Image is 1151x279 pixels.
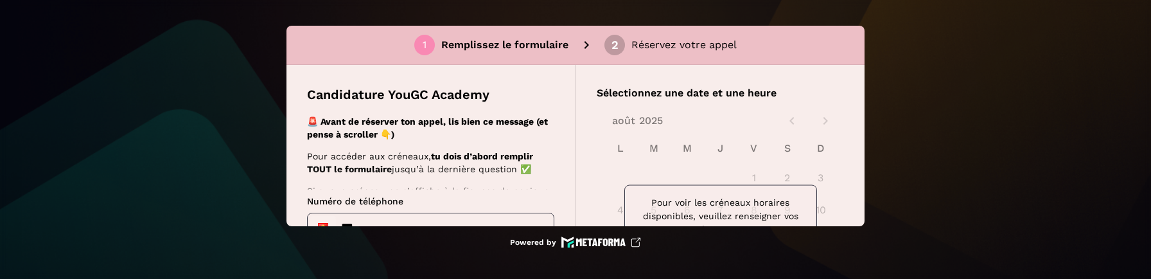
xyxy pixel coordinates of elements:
p: Candidature YouGC Academy [307,85,489,104]
div: 2 [611,39,619,51]
p: Remplissez le formulaire [441,37,568,53]
a: Powered by [510,237,641,248]
p: Réservez votre appel [631,37,737,53]
p: Sélectionnez une date et une heure [597,85,844,101]
p: Powered by [510,237,556,248]
div: Vietnam: + 84 [310,216,336,237]
strong: 🚨 Avant de réserver ton appel, lis bien ce message (et pense à scroller 👇) [307,116,548,139]
p: Pour accéder aux créneaux, jusqu’à la dernière question ✅ [307,150,550,175]
p: Pour voir les créneaux horaires disponibles, veuillez renseigner vos informations [635,196,806,237]
span: Numéro de téléphone [307,196,403,206]
p: Si aucun créneau ne s’affiche à la fin, pas de panique : [307,184,550,210]
div: 1 [423,39,426,51]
